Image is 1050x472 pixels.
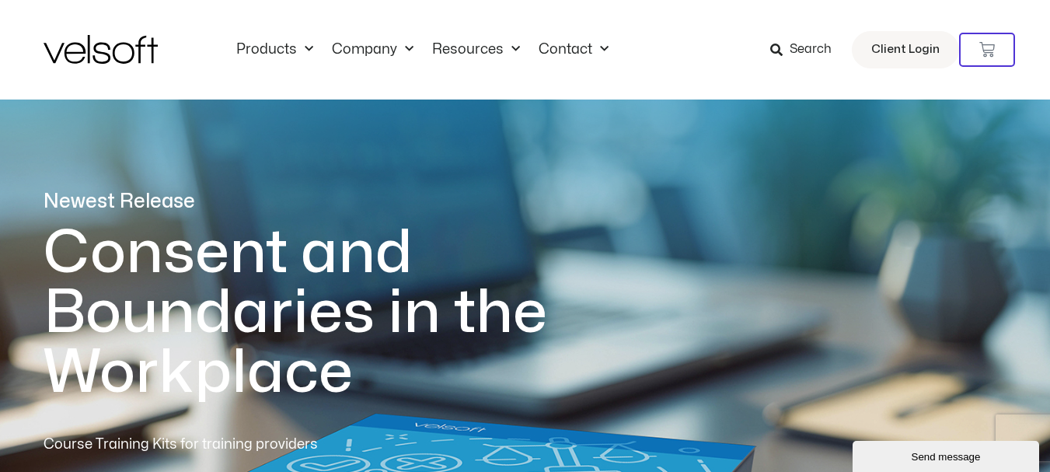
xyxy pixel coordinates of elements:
a: ProductsMenu Toggle [227,41,323,58]
a: ResourcesMenu Toggle [423,41,529,58]
h1: Consent and Boundaries in the Workplace [44,223,611,403]
a: CompanyMenu Toggle [323,41,423,58]
a: Client Login [852,31,959,68]
p: Newest Release [44,188,611,215]
a: ContactMenu Toggle [529,41,618,58]
nav: Menu [227,41,618,58]
img: Velsoft Training Materials [44,35,158,64]
p: Course Training Kits for training providers [44,434,431,456]
a: Search [770,37,842,63]
span: Search [790,40,832,60]
span: Client Login [871,40,940,60]
iframe: chat widget [853,438,1042,472]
